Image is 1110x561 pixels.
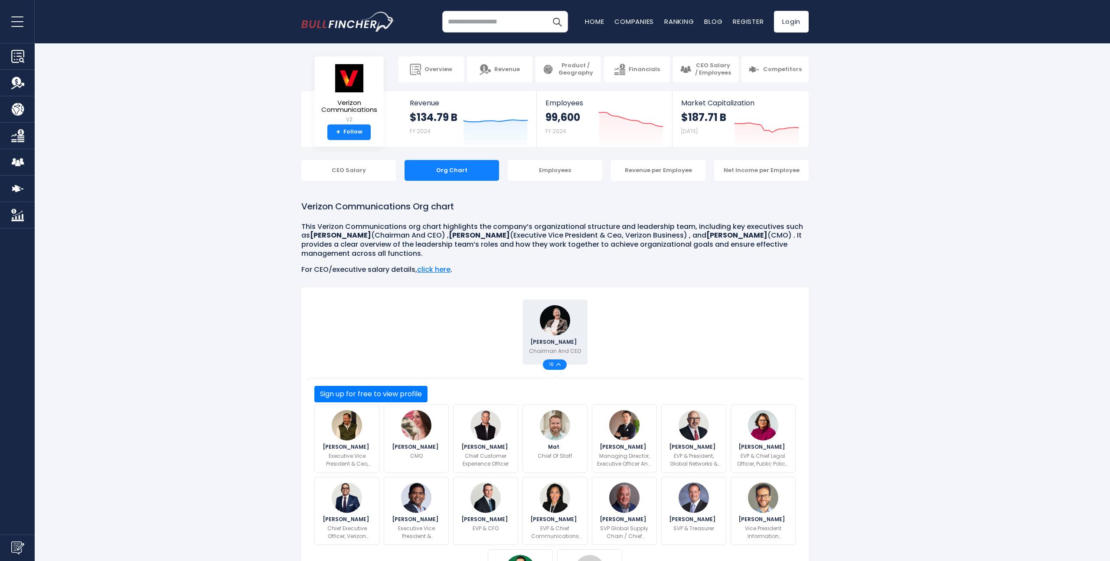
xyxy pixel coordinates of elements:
a: Product / Geography [535,56,601,82]
span: [PERSON_NAME] [392,517,441,522]
a: James Gowen [PERSON_NAME] SVP Global Supply Chain / Chief Sustainability Officer [592,477,657,545]
div: Org Chart [405,160,499,181]
p: Chief Executive Officer, Verizon Consumer [320,525,374,540]
a: Tony Skiadas [PERSON_NAME] EVP & CFO [453,477,518,545]
strong: + [336,128,340,136]
a: Overview [398,56,464,82]
img: Kyle Malady [332,410,362,440]
a: +Follow [327,124,371,140]
a: Joe Russo [PERSON_NAME] EVP & President, Global Networks & Technology [661,404,726,473]
span: [PERSON_NAME] [600,444,649,450]
a: Vandana Venkatesh [PERSON_NAME] EVP & Chief Legal Officer, Public Policy, Responsible Business, L... [731,404,796,473]
span: [PERSON_NAME] [461,444,510,450]
b: [PERSON_NAME] [449,230,510,240]
span: Product / Geography [557,62,594,77]
span: 16 [549,362,556,367]
p: Chairman And CEO [529,347,581,355]
a: CEO Salary / Employees [673,56,738,82]
div: CEO Salary [301,160,396,181]
span: Competitors [763,66,802,73]
p: Vice President Information Technology [736,525,790,540]
small: VZ [321,116,377,124]
a: Home [585,17,604,26]
span: Revenue [494,66,520,73]
p: This Verizon Communications org chart highlights the company’s organizational structure and leade... [301,222,809,258]
div: Net Income per Employee [714,160,809,181]
img: bullfincher logo [301,12,395,32]
img: Shankar Arumugavelu [401,483,431,513]
a: Employees 99,600 FY 2024 [537,91,672,147]
strong: $134.79 B [410,111,457,124]
img: Stephen G. [748,483,778,513]
span: Revenue [410,99,528,107]
p: Chief Of Staff [538,452,572,460]
p: EVP & Chief Legal Officer, Public Policy, Responsible Business, Legal & Security [736,452,790,468]
span: [PERSON_NAME] [669,517,718,522]
span: [PERSON_NAME] [323,517,372,522]
a: Brian Higgins [PERSON_NAME] Chief Customer Experience Officer [453,404,518,473]
p: Managing Director, Executive Officer And President, [GEOGRAPHIC_DATA] [597,452,652,468]
span: CEO Salary / Employees [695,62,731,77]
img: Tony Skiadas [470,483,501,513]
b: [PERSON_NAME] [310,230,371,240]
a: Register [733,17,764,26]
img: Leslie Berland [401,410,431,440]
img: Ryuta Yamazaki [609,410,640,440]
p: Executive Vice President & Ceo, Verizon Business [320,452,374,468]
img: Mark Schuermann [679,483,709,513]
a: Market Capitalization $187.71 B [DATE] [673,91,808,147]
p: EVP & CFO [473,525,499,532]
img: Vandana Venkatesh [748,410,778,440]
small: [DATE] [681,127,698,135]
a: Mark Schuermann [PERSON_NAME] SVP & Treasurer [661,477,726,545]
span: [PERSON_NAME] [669,444,718,450]
span: Verizon Communications [321,99,377,114]
a: Sampath Sowmyanarayan [PERSON_NAME] Chief Executive Officer, Verizon Consumer [314,477,379,545]
p: For CEO/executive salary details, . [301,265,809,274]
span: [PERSON_NAME] [738,444,787,450]
a: Ranking [664,17,694,26]
a: Verizon Communications VZ [321,63,378,124]
img: Sampath Sowmyanarayan [332,483,362,513]
a: click here [417,264,451,274]
p: Executive Vice President & President, Verizon Global Services [389,525,443,540]
span: [PERSON_NAME] [530,517,579,522]
a: Login [774,11,809,33]
button: Search [546,11,568,33]
strong: $187.71 B [681,111,726,124]
span: Employees [545,99,663,107]
p: CMO [410,452,423,460]
div: Revenue per Employee [611,160,705,181]
span: Mat [548,444,562,450]
span: [PERSON_NAME] [738,517,787,522]
a: Companies [614,17,654,26]
span: [PERSON_NAME] [530,339,579,345]
img: Mat [540,410,570,440]
span: Market Capitalization [681,99,799,107]
p: Chief Customer Experience Officer [459,452,513,468]
a: Stacy Sharpe [PERSON_NAME] EVP & Chief Communications Officer [522,477,588,545]
span: Overview [424,66,452,73]
small: FY 2024 [410,127,431,135]
p: EVP & President, Global Networks & Technology [667,452,721,468]
a: Competitors [741,56,809,82]
a: Stephen G. [PERSON_NAME] Vice President Information Technology [731,477,796,545]
img: James Gowen [609,483,640,513]
img: Hans Vestberg [540,305,570,336]
a: Leslie Berland [PERSON_NAME] CMO [384,404,449,473]
span: Financials [629,66,660,73]
small: FY 2024 [545,127,566,135]
span: [PERSON_NAME] [392,444,441,450]
p: SVP Global Supply Chain / Chief Sustainability Officer [597,525,651,540]
img: Joe Russo [679,410,709,440]
a: Revenue [467,56,532,82]
a: Go to homepage [301,12,395,32]
a: Financials [604,56,669,82]
span: [PERSON_NAME] [600,517,649,522]
a: Hans Vestberg [PERSON_NAME] Chairman And CEO 16 [522,300,588,365]
span: [PERSON_NAME] [323,444,372,450]
a: Kyle Malady [PERSON_NAME] Executive Vice President & Ceo, Verizon Business [314,404,379,473]
div: Employees [508,160,602,181]
a: Ryuta Yamazaki [PERSON_NAME] Managing Director, Executive Officer And President, [GEOGRAPHIC_DATA] [592,404,657,473]
b: [PERSON_NAME] [706,230,767,240]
